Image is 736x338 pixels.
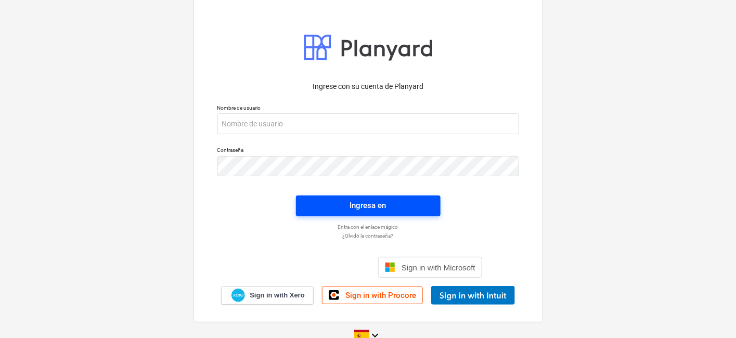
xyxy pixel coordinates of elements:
span: Sign in with Xero [250,291,304,300]
iframe: Botón Iniciar sesión con Google [249,256,375,279]
p: Contraseña [217,147,519,155]
span: Sign in with Procore [345,291,416,300]
p: Nombre de usuario [217,105,519,113]
button: Ingresa en [296,196,441,216]
a: ¿Olvidó la contraseña? [212,232,524,239]
div: Ingresa en [350,199,386,212]
a: Entra con el enlace mágico [212,224,524,230]
a: Sign in with Procore [322,287,423,304]
img: Xero logo [231,289,245,303]
span: Sign in with Microsoft [402,263,475,272]
img: Microsoft logo [385,262,395,272]
a: Sign in with Xero [221,287,314,305]
input: Nombre de usuario [217,113,519,134]
p: Ingrese con su cuenta de Planyard [217,81,519,92]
